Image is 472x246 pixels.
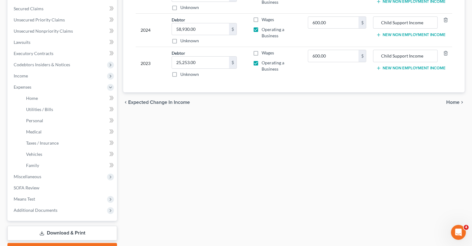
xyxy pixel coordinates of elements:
span: Wages [262,17,274,22]
span: Unsecured Priority Claims [14,17,65,22]
input: 0.00 [308,17,359,29]
button: Home chevron_right [446,100,465,105]
div: $ [358,50,366,62]
a: Medical [21,126,117,137]
img: Profile image for Katie [18,3,28,13]
button: Send a message… [106,196,116,206]
input: 0.00 [308,50,359,62]
span: Utilities / Bills [26,107,53,112]
span: Codebtors Insiders & Notices [14,62,70,67]
span: Medical [26,129,42,134]
button: New Non Employment Income [376,66,445,71]
a: SOFA Review [9,182,117,193]
a: Executory Contracts [9,48,117,59]
button: Upload attachment [29,198,34,203]
span: Executory Contracts [14,51,53,56]
a: Secured Claims [9,3,117,14]
a: Vehicles [21,149,117,160]
span: Expenses [14,84,31,90]
span: Income [14,73,28,78]
p: Active 30m ago [30,8,62,14]
span: 4 [464,225,469,230]
a: Taxes / Insurance [21,137,117,149]
i: chevron_right [460,100,465,105]
span: SOFA Review [14,185,39,190]
span: Family [26,163,39,168]
span: Secured Claims [14,6,43,11]
input: Source of Income [376,17,434,29]
div: [PERSON_NAME] • 1m ago [10,115,60,119]
div: $ [229,23,236,35]
button: Home [97,2,109,14]
button: Gif picker [20,198,25,203]
textarea: Message… [5,185,119,196]
a: Unsecured Priority Claims [9,14,117,26]
a: Family [21,160,117,171]
div: 2024 [141,16,162,44]
span: Means Test [14,196,35,202]
button: Emoji picker [10,198,15,203]
span: Wages [262,50,274,55]
span: Lawsuits [14,39,30,45]
span: Personal [26,118,43,123]
div: The court has added a new Credit Counseling Field that we need to update upon filing. Please remo... [10,68,97,110]
span: Operating a Business [262,60,284,72]
span: Operating a Business [262,27,284,38]
button: Start recording [39,198,44,203]
a: Personal [21,115,117,126]
input: 0.00 [172,23,229,35]
div: $ [358,17,366,29]
div: 🚨ATTN: [GEOGRAPHIC_DATA] of [US_STATE]The court has added a new Credit Counseling Field that we n... [5,49,102,114]
label: Unknown [180,38,199,44]
span: Miscellaneous [14,174,41,179]
input: Source of Income [376,50,434,62]
span: Additional Documents [14,207,57,213]
a: Unsecured Nonpriority Claims [9,26,117,37]
label: Debtor [172,50,185,56]
a: Lawsuits [9,37,117,48]
a: Download & Print [7,226,117,240]
div: 2023 [141,50,162,77]
button: go back [4,2,16,14]
button: New Non Employment Income [376,32,445,37]
label: Debtor [172,16,185,23]
a: Home [21,93,117,104]
span: Home [446,100,460,105]
b: 🚨ATTN: [GEOGRAPHIC_DATA] of [US_STATE] [10,53,88,64]
button: chevron_left Expected Change in Income [123,100,190,105]
a: Utilities / Bills [21,104,117,115]
label: Unknown [180,71,199,77]
h1: [PERSON_NAME] [30,3,70,8]
i: chevron_left [123,100,128,105]
span: Vehicles [26,151,42,157]
span: Taxes / Insurance [26,140,59,146]
span: Home [26,95,38,101]
div: Close [109,2,120,14]
span: Unsecured Nonpriority Claims [14,28,73,34]
label: Unknown [180,4,199,11]
iframe: Intercom live chat [451,225,466,240]
div: Katie says… [5,49,119,128]
input: 0.00 [172,57,229,68]
span: Expected Change in Income [128,100,190,105]
div: $ [229,57,236,68]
